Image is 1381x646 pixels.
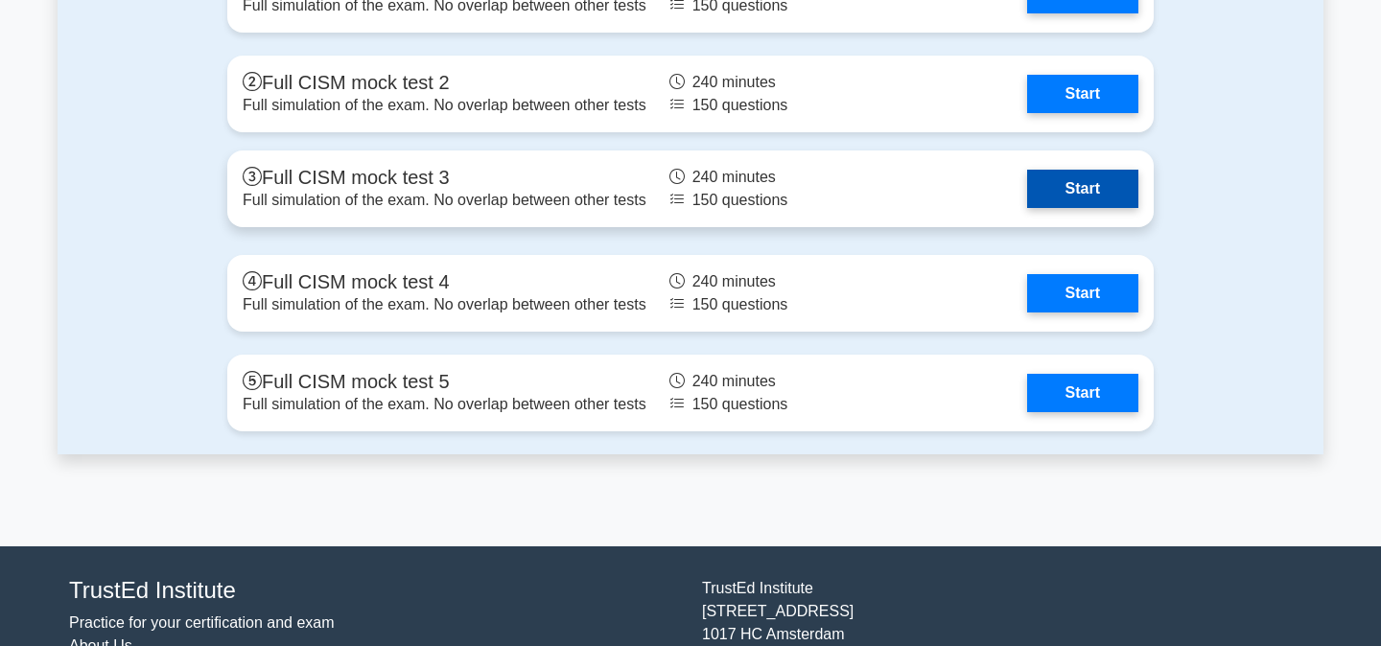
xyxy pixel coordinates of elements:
[69,577,679,605] h4: TrustEd Institute
[1027,274,1138,312] a: Start
[1027,170,1138,208] a: Start
[1027,374,1138,412] a: Start
[1027,75,1138,113] a: Start
[69,614,335,631] a: Practice for your certification and exam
